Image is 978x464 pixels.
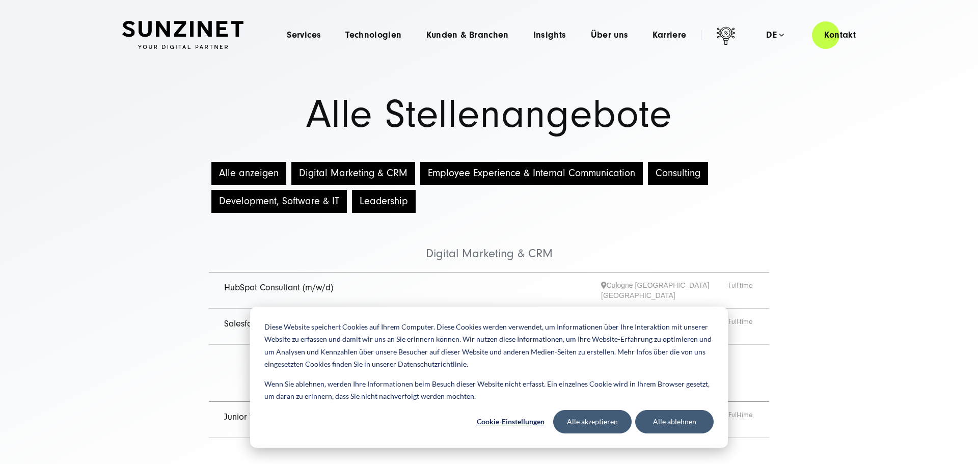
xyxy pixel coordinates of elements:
[766,30,784,40] div: de
[533,30,566,40] a: Insights
[352,190,416,213] button: Leadership
[426,30,509,40] a: Kunden & Branchen
[591,30,629,40] a: Über uns
[728,280,754,301] span: Full-time
[648,162,708,185] button: Consulting
[553,410,632,433] button: Alle akzeptieren
[122,95,856,134] h1: Alle Stellenangebote
[287,30,321,40] a: Services
[209,215,769,272] li: Digital Marketing & CRM
[471,410,550,433] button: Cookie-Einstellungen
[264,378,714,403] p: Wenn Sie ablehnen, werden Ihre Informationen beim Besuch dieser Website nicht erfasst. Ein einzel...
[211,162,286,185] button: Alle anzeigen
[420,162,643,185] button: Employee Experience & Internal Communication
[291,162,415,185] button: Digital Marketing & CRM
[264,321,714,371] p: Diese Website speichert Cookies auf Ihrem Computer. Diese Cookies werden verwendet, um Informatio...
[812,20,868,49] a: Kontakt
[601,280,728,301] span: Cologne [GEOGRAPHIC_DATA] [GEOGRAPHIC_DATA]
[250,307,728,448] div: Cookie banner
[224,282,333,293] a: HubSpot Consultant (m/w/d)
[345,30,401,40] a: Technologien
[653,30,686,40] a: Karriere
[209,345,769,402] li: Employee Experience & Internal Communication
[728,410,754,430] span: Full-time
[211,190,347,213] button: Development, Software & IT
[224,318,460,329] a: Salesforce Consultant (m/w/d) mit Fokus auf Marketing Cloud
[224,412,355,422] a: Junior Technical Intranet Manager
[122,21,243,49] img: SUNZINET Full Service Digital Agentur
[635,410,714,433] button: Alle ablehnen
[728,316,754,337] span: Full-time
